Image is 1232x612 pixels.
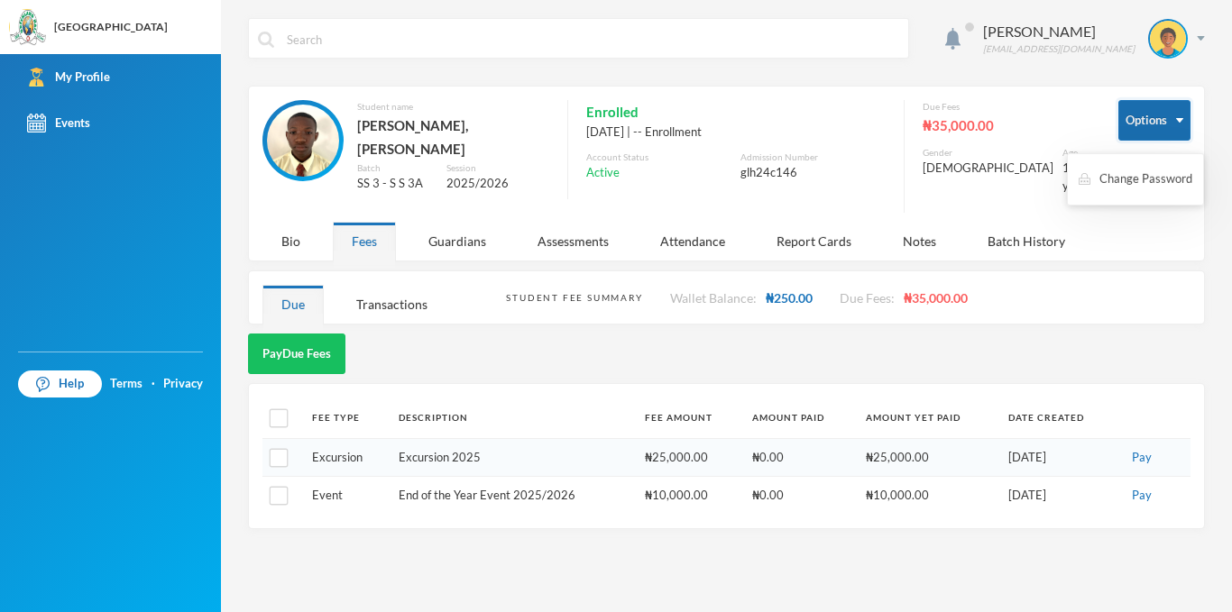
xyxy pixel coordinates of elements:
[983,21,1135,42] div: [PERSON_NAME]
[409,222,505,260] div: Guardians
[285,19,899,59] input: Search
[390,477,635,515] td: End of the Year Event 2025/2026
[586,151,731,164] div: Account Status
[1126,448,1157,468] button: Pay
[923,100,1091,114] div: Due Fees
[303,438,390,477] td: Excursion
[262,285,324,324] div: Due
[740,164,886,182] div: glh24c146
[446,161,549,175] div: Session
[1150,21,1186,57] img: STUDENT
[884,222,955,260] div: Notes
[923,160,1053,178] div: [DEMOGRAPHIC_DATA]
[1118,100,1191,141] button: Options
[519,222,628,260] div: Assessments
[27,68,110,87] div: My Profile
[54,19,168,35] div: [GEOGRAPHIC_DATA]
[999,477,1117,515] td: [DATE]
[923,146,1053,160] div: Gender
[1126,486,1157,506] button: Pay
[267,105,339,177] img: STUDENT
[586,123,886,142] div: [DATE] | -- Enrollment
[999,438,1117,477] td: [DATE]
[904,290,968,306] span: ₦35,000.00
[636,477,744,515] td: ₦10,000.00
[390,397,635,438] th: Description
[152,375,155,393] div: ·
[743,438,857,477] td: ₦0.00
[357,114,549,161] div: [PERSON_NAME], [PERSON_NAME]
[857,477,999,515] td: ₦10,000.00
[357,100,549,114] div: Student name
[357,175,433,193] div: SS 3 - S S 3A
[999,397,1117,438] th: Date Created
[586,100,639,123] span: Enrolled
[110,375,143,393] a: Terms
[1077,163,1194,196] button: Change Password
[10,10,46,46] img: logo
[333,222,396,260] div: Fees
[857,397,999,438] th: Amount Yet Paid
[641,222,744,260] div: Attendance
[636,397,744,438] th: Fee Amount
[969,222,1084,260] div: Batch History
[27,114,90,132] div: Events
[163,375,203,393] a: Privacy
[18,370,102,397] a: Help
[743,477,857,515] td: ₦0.00
[923,114,1091,137] div: ₦35,000.00
[766,290,813,306] span: ₦250.00
[506,291,642,305] div: Student Fee Summary
[446,175,549,193] div: 2025/2026
[586,164,620,182] span: Active
[262,222,319,260] div: Bio
[357,161,433,175] div: Batch
[1062,146,1091,160] div: Age
[258,32,274,48] img: search
[857,438,999,477] td: ₦25,000.00
[743,397,857,438] th: Amount Paid
[840,290,895,306] span: Due Fees:
[337,285,446,324] div: Transactions
[670,290,757,306] span: Wallet Balance:
[303,397,390,438] th: Fee Type
[983,42,1135,56] div: [EMAIL_ADDRESS][DOMAIN_NAME]
[1062,160,1091,195] div: 16 years
[758,222,870,260] div: Report Cards
[636,438,744,477] td: ₦25,000.00
[390,438,635,477] td: Excursion 2025
[740,151,886,164] div: Admission Number
[248,333,345,374] button: PayDue Fees
[303,477,390,515] td: Event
